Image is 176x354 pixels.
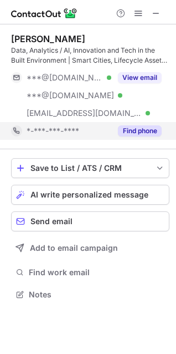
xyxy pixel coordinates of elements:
[11,7,77,20] img: ContactOut v5.3.10
[30,164,150,173] div: Save to List / ATS / CRM
[11,265,169,280] button: Find work email
[30,190,148,199] span: AI write personalized message
[30,244,118,252] span: Add to email campaign
[29,267,165,277] span: Find work email
[11,287,169,302] button: Notes
[118,125,162,136] button: Reveal Button
[27,108,142,118] span: [EMAIL_ADDRESS][DOMAIN_NAME]
[27,73,103,83] span: ***@[DOMAIN_NAME]
[11,45,169,65] div: Data, Analytics / AI, Innovation and Tech in the Built Environment | Smart Cities, Lifecycle Asse...
[11,33,85,44] div: [PERSON_NAME]
[29,290,165,300] span: Notes
[11,211,169,231] button: Send email
[118,72,162,83] button: Reveal Button
[11,238,169,258] button: Add to email campaign
[11,185,169,205] button: AI write personalized message
[27,90,114,100] span: ***@[DOMAIN_NAME]
[30,217,73,226] span: Send email
[11,158,169,178] button: save-profile-one-click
